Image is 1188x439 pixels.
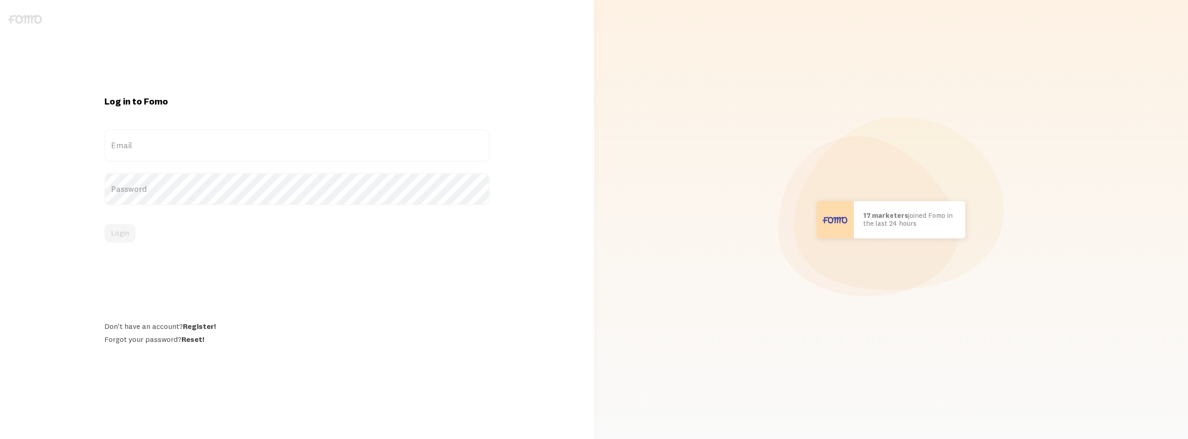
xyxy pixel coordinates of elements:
b: 17 marketers [863,211,908,220]
a: Register! [183,321,216,331]
p: joined Fomo in the last 24 hours [863,212,956,227]
div: Don't have an account? [104,321,489,331]
div: Forgot your password? [104,334,489,344]
label: Password [104,173,489,205]
label: Email [104,129,489,162]
img: fomo-logo-gray-b99e0e8ada9f9040e2984d0d95b3b12da0074ffd48d1e5cb62ac37fc77b0b268.svg [8,15,42,24]
img: User avatar [817,201,854,238]
a: Reset! [181,334,204,344]
h1: Log in to Fomo [104,95,489,107]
